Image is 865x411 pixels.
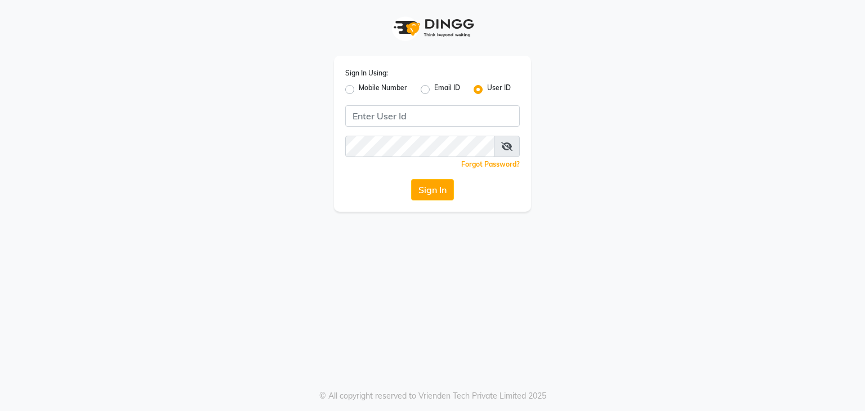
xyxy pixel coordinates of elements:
[461,160,520,168] a: Forgot Password?
[387,11,478,44] img: logo1.svg
[345,136,494,157] input: Username
[345,68,388,78] label: Sign In Using:
[359,83,407,96] label: Mobile Number
[434,83,460,96] label: Email ID
[487,83,511,96] label: User ID
[411,179,454,200] button: Sign In
[345,105,520,127] input: Username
